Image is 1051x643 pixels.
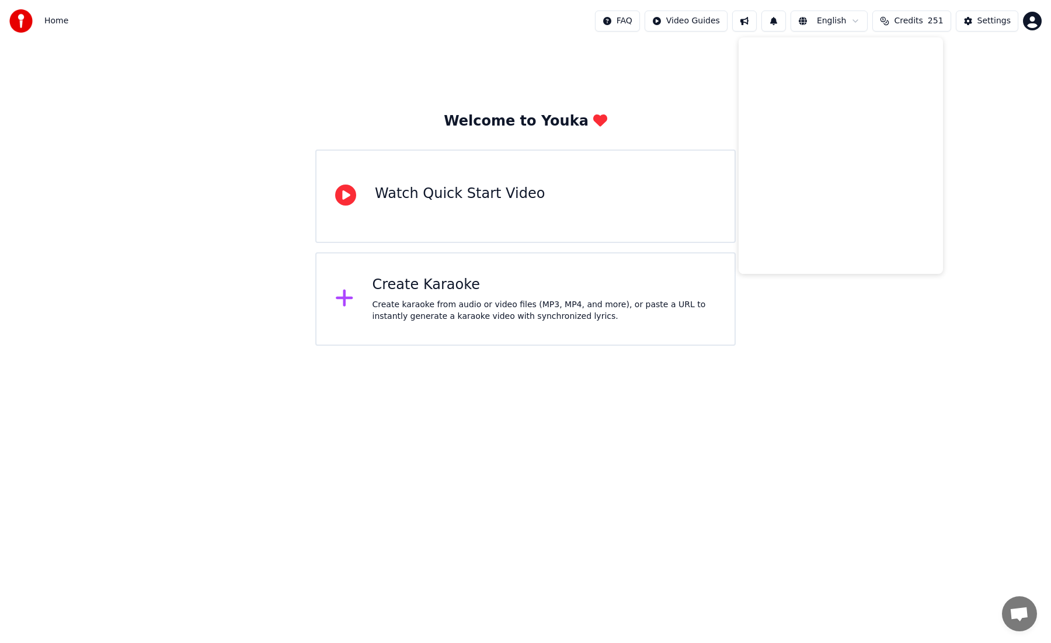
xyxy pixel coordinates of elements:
span: Credits [894,15,923,27]
button: Credits251 [872,11,951,32]
div: Create Karaoke [373,276,716,294]
div: Watch Quick Start Video [375,185,545,203]
nav: breadcrumb [44,15,68,27]
img: youka [9,9,33,33]
span: Home [44,15,68,27]
div: Settings [977,15,1011,27]
button: Settings [956,11,1018,32]
button: Video Guides [645,11,728,32]
div: Create karaoke from audio or video files (MP3, MP4, and more), or paste a URL to instantly genera... [373,299,716,322]
div: Open chat [1002,596,1037,631]
span: 251 [928,15,944,27]
button: FAQ [595,11,640,32]
div: Welcome to Youka [444,112,607,131]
